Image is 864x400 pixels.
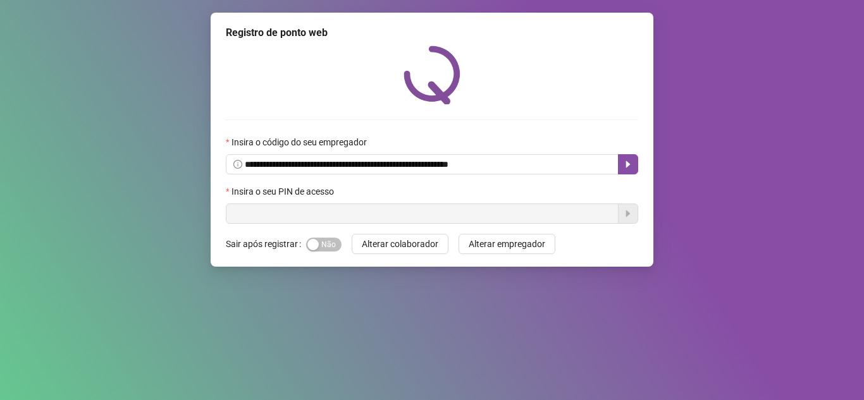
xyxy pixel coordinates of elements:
span: Alterar colaborador [362,237,438,251]
span: info-circle [233,160,242,169]
label: Insira o código do seu empregador [226,135,375,149]
span: caret-right [623,159,633,169]
span: Alterar empregador [469,237,545,251]
label: Sair após registrar [226,234,306,254]
label: Insira o seu PIN de acesso [226,185,342,198]
img: QRPoint [404,45,460,104]
div: Registro de ponto web [226,25,638,40]
button: Alterar colaborador [352,234,448,254]
button: Alterar empregador [459,234,555,254]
